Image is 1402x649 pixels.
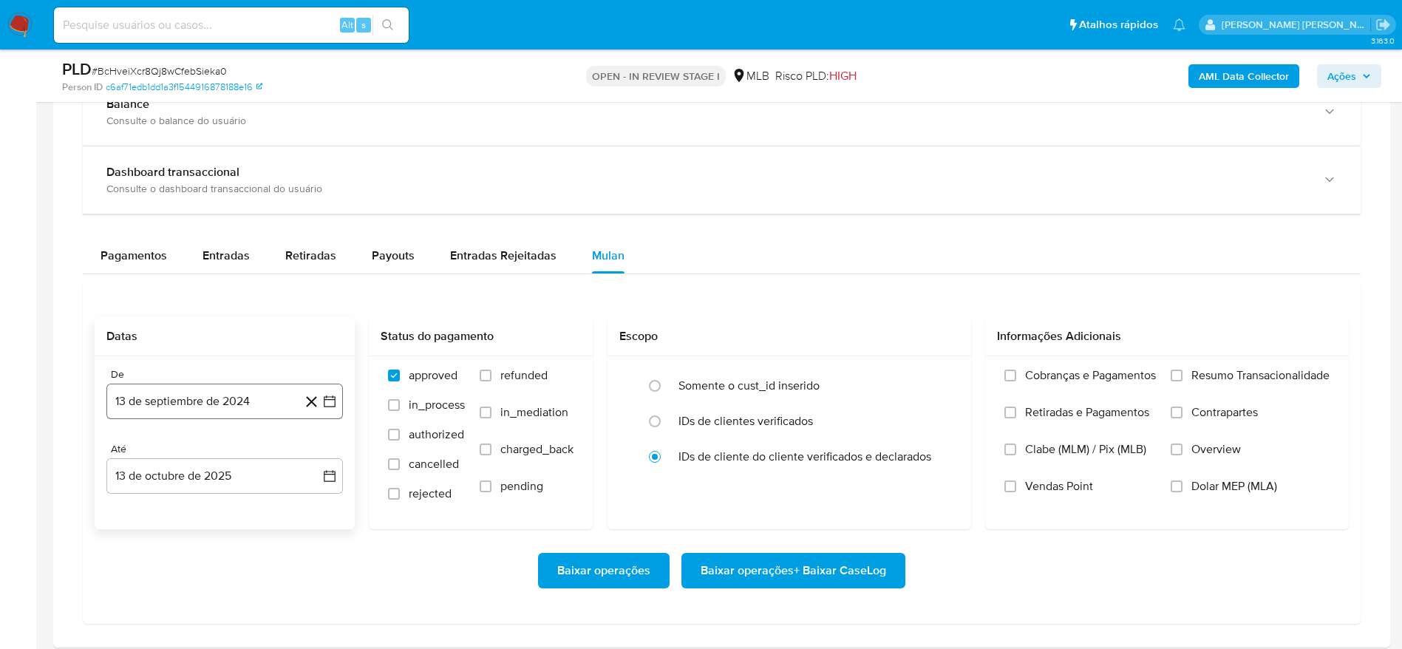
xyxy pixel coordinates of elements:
[372,15,403,35] button: search-icon
[1327,64,1356,88] span: Ações
[341,18,353,32] span: Alt
[106,81,262,94] a: c6af71edb1dd1a3f1544916878188e16
[62,57,92,81] b: PLD
[775,68,857,84] span: Risco PLD:
[732,68,769,84] div: MLB
[1188,64,1299,88] button: AML Data Collector
[1317,64,1381,88] button: Ações
[1079,17,1158,33] span: Atalhos rápidos
[1199,64,1289,88] b: AML Data Collector
[586,66,726,86] p: OPEN - IN REVIEW STAGE I
[1375,17,1391,33] a: Sair
[62,81,103,94] b: Person ID
[92,64,227,78] span: # BcHveiXcr8Qj8wCfebSieka0
[1222,18,1371,32] p: lucas.santiago@mercadolivre.com
[1173,18,1185,31] a: Notificações
[829,67,857,84] span: HIGH
[1371,35,1395,47] span: 3.163.0
[54,16,409,35] input: Pesquise usuários ou casos...
[361,18,366,32] span: s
